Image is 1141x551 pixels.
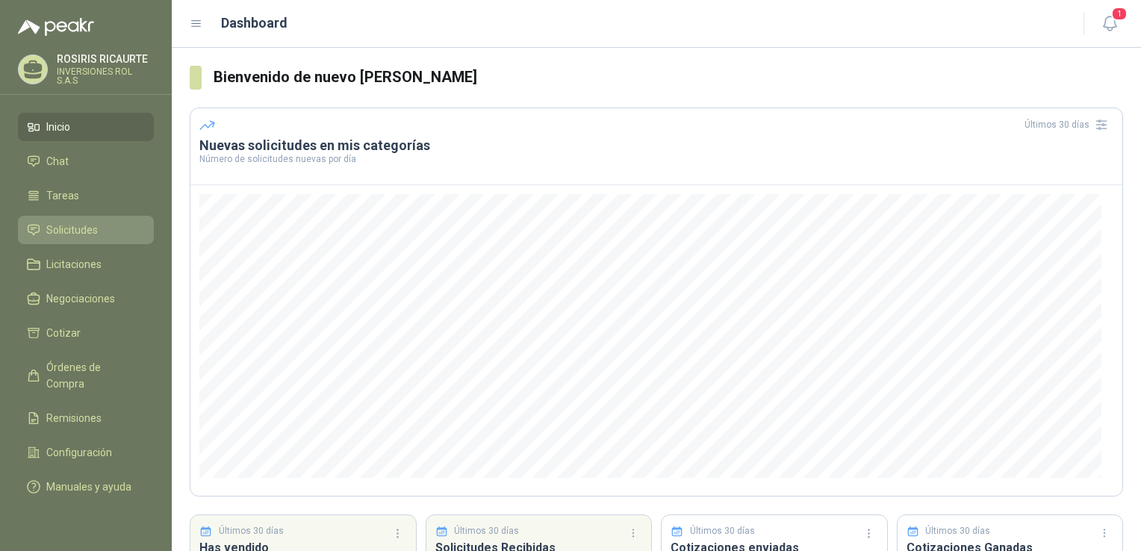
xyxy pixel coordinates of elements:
[18,353,154,398] a: Órdenes de Compra
[18,473,154,501] a: Manuales y ayuda
[57,67,154,85] p: INVERSIONES ROL S.A.S
[18,147,154,175] a: Chat
[46,153,69,169] span: Chat
[18,284,154,313] a: Negociaciones
[57,54,154,64] p: ROSIRIS RICAURTE
[18,18,94,36] img: Logo peakr
[199,137,1113,155] h3: Nuevas solicitudes en mis categorías
[46,325,81,341] span: Cotizar
[46,256,102,273] span: Licitaciones
[18,404,154,432] a: Remisiones
[18,438,154,467] a: Configuración
[1096,10,1123,37] button: 1
[199,155,1113,164] p: Número de solicitudes nuevas por día
[46,410,102,426] span: Remisiones
[46,444,112,461] span: Configuración
[46,359,140,392] span: Órdenes de Compra
[18,181,154,210] a: Tareas
[18,250,154,278] a: Licitaciones
[925,524,990,538] p: Últimos 30 días
[46,119,70,135] span: Inicio
[46,187,79,204] span: Tareas
[214,66,1123,89] h3: Bienvenido de nuevo [PERSON_NAME]
[1025,113,1113,137] div: Últimos 30 días
[18,216,154,244] a: Solicitudes
[18,319,154,347] a: Cotizar
[18,113,154,141] a: Inicio
[46,290,115,307] span: Negociaciones
[221,13,287,34] h1: Dashboard
[454,524,519,538] p: Últimos 30 días
[46,479,131,495] span: Manuales y ayuda
[46,222,98,238] span: Solicitudes
[690,524,755,538] p: Últimos 30 días
[219,524,284,538] p: Últimos 30 días
[1111,7,1128,21] span: 1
